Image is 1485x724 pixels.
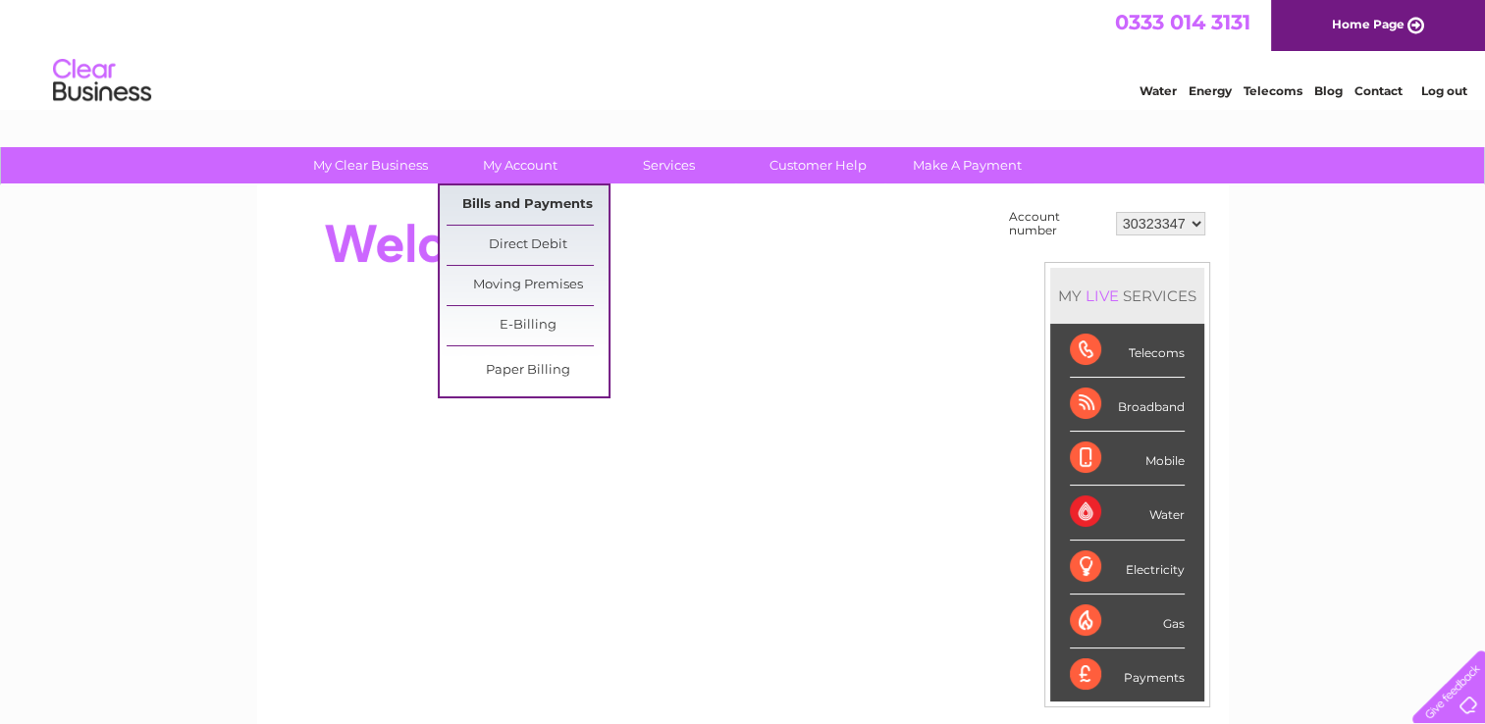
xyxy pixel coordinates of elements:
div: Gas [1070,595,1185,648]
a: Energy [1189,83,1232,98]
div: Broadband [1070,378,1185,432]
a: Blog [1314,83,1343,98]
a: E-Billing [447,306,609,345]
a: Services [588,147,750,183]
a: Customer Help [737,147,899,183]
div: LIVE [1082,286,1123,305]
a: Contact [1354,83,1403,98]
a: Moving Premises [447,266,609,305]
div: Clear Business is a trading name of Verastar Limited (registered in [GEOGRAPHIC_DATA] No. 3667643... [280,11,1207,95]
div: Water [1070,486,1185,540]
img: logo.png [52,51,152,111]
div: Payments [1070,648,1185,701]
div: Electricity [1070,541,1185,595]
a: My Account [439,147,601,183]
a: Bills and Payments [447,185,609,225]
a: My Clear Business [290,147,451,183]
a: Make A Payment [886,147,1048,183]
a: Telecoms [1244,83,1302,98]
div: Telecoms [1070,324,1185,378]
a: Direct Debit [447,226,609,265]
a: Paper Billing [447,351,609,390]
td: Account number [1004,205,1111,242]
div: MY SERVICES [1050,268,1204,324]
a: Log out [1420,83,1466,98]
a: 0333 014 3131 [1115,10,1250,34]
div: Mobile [1070,432,1185,486]
a: Water [1140,83,1177,98]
